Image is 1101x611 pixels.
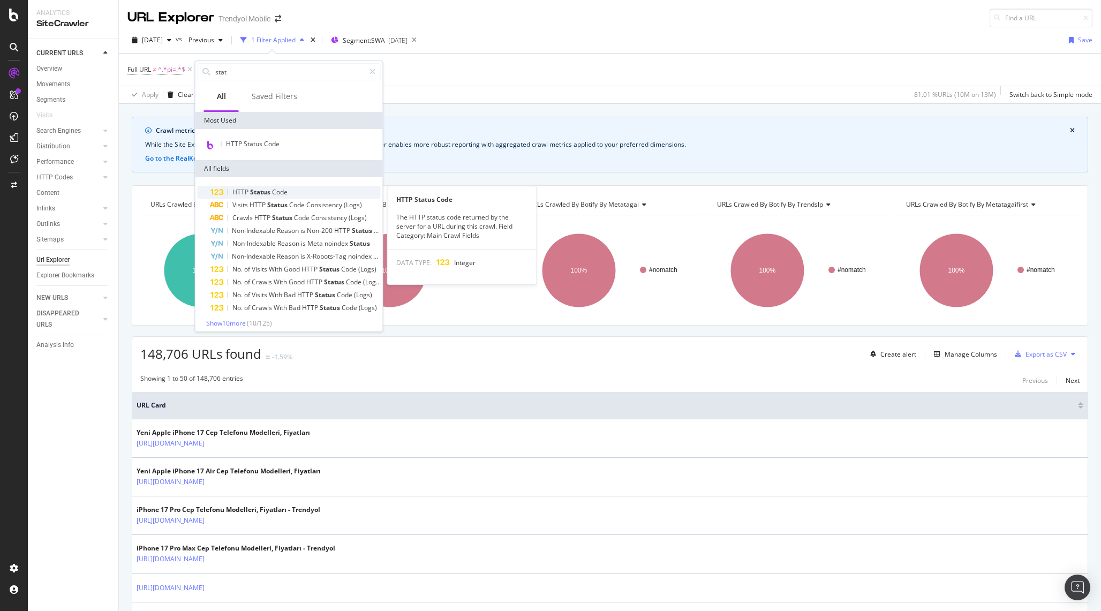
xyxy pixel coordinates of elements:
a: [URL][DOMAIN_NAME] [137,438,205,449]
span: Non-200 [307,226,334,235]
a: Movements [36,79,111,90]
span: HTTP [302,303,320,312]
span: Status [272,213,294,222]
div: A chart. [518,224,702,317]
div: times [308,35,318,46]
span: No. [232,277,244,286]
div: -1.59% [272,352,292,361]
button: Save [1065,32,1092,49]
span: URLs Crawled By Botify By page_types [150,200,264,209]
span: Show 10 more [206,319,246,328]
span: Visits [232,200,250,209]
div: Showing 1 to 50 of 148,706 entries [140,374,243,387]
a: [URL][DOMAIN_NAME] [137,515,205,526]
text: 100% [193,267,209,274]
div: Visits [36,110,52,121]
a: Performance [36,156,100,168]
div: Sitemaps [36,234,64,245]
div: Save [1078,35,1092,44]
div: HTTP Status Code [388,195,537,204]
div: 81.01 % URLs ( 10M on 13M ) [914,90,996,99]
span: (Logs) [363,277,381,286]
button: Manage Columns [930,348,997,360]
span: noindex [348,252,378,261]
button: Create alert [866,345,916,363]
div: SiteCrawler [36,18,110,30]
span: No. [232,265,244,274]
span: No. [232,303,244,312]
div: Segments [36,94,65,105]
span: ≠ [153,65,156,74]
div: Create alert [880,350,916,359]
span: HTTP [297,290,315,299]
span: With [269,290,284,299]
button: Previous [184,32,227,49]
div: HTTP Codes [36,172,73,183]
span: With [274,303,289,312]
h4: URLs Crawled By Botify By metatagaifirst [904,196,1070,213]
span: (Logs) [358,265,376,274]
span: Code [346,277,363,286]
span: is [300,226,307,235]
input: Find a URL [990,9,1092,27]
h4: URLs Crawled By Botify By metatagai [526,196,692,213]
span: Status [320,303,342,312]
div: DISAPPEARED URLS [36,308,91,330]
a: Overview [36,63,111,74]
a: [URL][DOMAIN_NAME] [137,554,205,564]
div: A chart. [329,224,513,317]
svg: A chart. [896,224,1080,317]
a: Url Explorer [36,254,111,266]
span: HTTP [306,277,324,286]
div: Yeni Apple iPhone 17 Cep Telefonu Modelleri, Fiyatları [137,428,310,437]
div: URL Explorer [127,9,214,27]
a: Content [36,187,111,199]
span: of [244,290,252,299]
span: Status [319,265,341,274]
span: Reason [277,226,300,235]
button: Switch back to Simple mode [1005,86,1092,103]
text: #nomatch [649,266,677,274]
span: Visits [252,290,269,299]
div: Explorer Bookmarks [36,270,94,281]
svg: A chart. [140,224,324,317]
div: All fields [195,160,383,177]
div: Apply [142,90,159,99]
div: Analytics [36,9,110,18]
a: Segments [36,94,111,105]
div: The HTTP status code returned by the server for a URL during this crawl. Field Category: Main Cra... [388,213,537,240]
input: Search by field name [214,64,365,80]
span: noindex [325,239,350,248]
div: Search Engines [36,125,81,137]
div: A chart. [707,224,891,317]
text: #nomatch [1027,266,1055,274]
span: No. [232,290,244,299]
div: Next [1066,376,1080,385]
span: of [244,303,252,312]
a: NEW URLS [36,292,100,304]
span: Status [352,226,379,235]
div: All [217,91,226,102]
a: Analysis Info [36,340,111,351]
div: Content [36,187,59,199]
div: iPhone 17 Pro Cep Telefonu Modelleri, Fiyatları - Trendyol [137,505,320,515]
span: Meta [307,239,325,248]
span: Reason [277,239,301,248]
span: Code [337,290,354,299]
span: URLs Crawled By Botify By metatagaifirst [906,200,1028,209]
text: 100% [759,267,776,274]
span: Previous [184,35,214,44]
a: CURRENT URLS [36,48,100,59]
text: 100% [948,267,965,274]
span: Non-Indexable [232,252,277,261]
span: Status [315,290,337,299]
a: Visits [36,110,63,121]
span: Status [324,277,346,286]
span: HTTP [250,200,267,209]
span: of [244,277,252,286]
text: #nomatch [838,266,866,274]
button: Next [1066,374,1080,387]
div: Url Explorer [36,254,70,266]
span: of [244,265,252,274]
